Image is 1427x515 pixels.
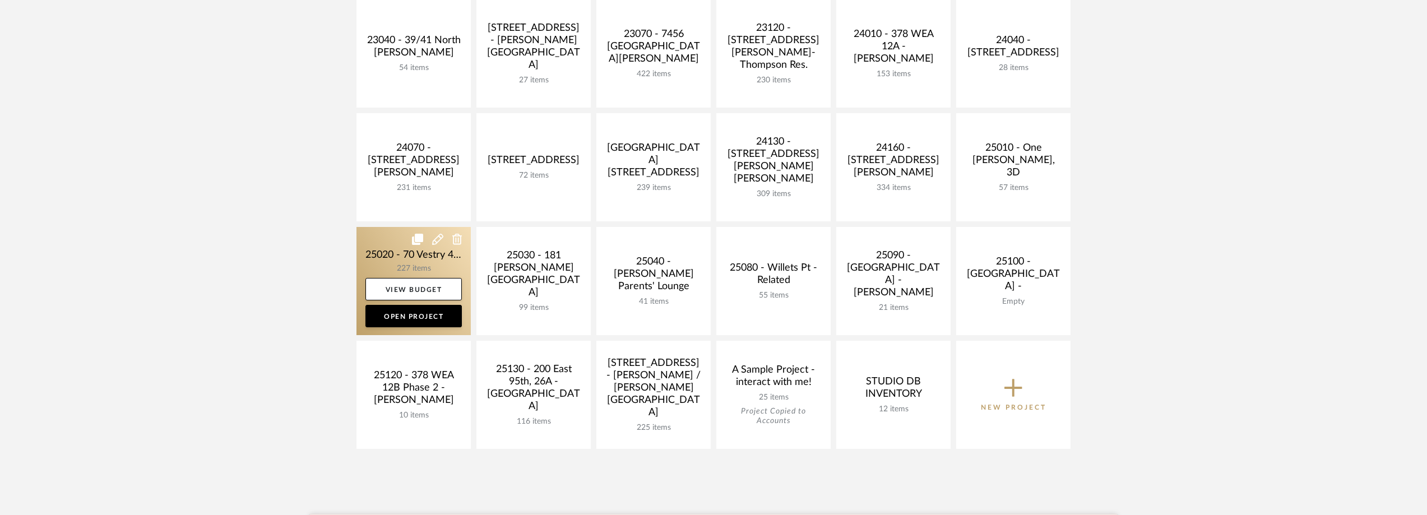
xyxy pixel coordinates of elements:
[485,417,582,426] div: 116 items
[845,405,942,414] div: 12 items
[725,76,822,85] div: 230 items
[725,262,822,291] div: 25080 - Willets Pt - Related
[365,63,462,73] div: 54 items
[365,142,462,183] div: 24070 - [STREET_ADDRESS][PERSON_NAME]
[845,142,942,183] div: 24160 - [STREET_ADDRESS][PERSON_NAME]
[605,357,702,423] div: [STREET_ADDRESS] - [PERSON_NAME] / [PERSON_NAME][GEOGRAPHIC_DATA]
[845,28,942,69] div: 24010 - 378 WEA 12A - [PERSON_NAME]
[956,341,1071,449] button: New Project
[365,183,462,193] div: 231 items
[845,69,942,79] div: 153 items
[485,249,582,303] div: 25030 - 181 [PERSON_NAME][GEOGRAPHIC_DATA]
[965,183,1062,193] div: 57 items
[725,291,822,300] div: 55 items
[485,22,582,76] div: [STREET_ADDRESS] - [PERSON_NAME][GEOGRAPHIC_DATA]
[605,297,702,307] div: 41 items
[725,407,822,426] div: Project Copied to Accounts
[485,363,582,417] div: 25130 - 200 East 95th, 26A - [GEOGRAPHIC_DATA]
[365,369,462,411] div: 25120 - 378 WEA 12B Phase 2 - [PERSON_NAME]
[605,256,702,297] div: 25040 - [PERSON_NAME] Parents' Lounge
[725,189,822,199] div: 309 items
[605,183,702,193] div: 239 items
[485,154,582,171] div: [STREET_ADDRESS]
[845,375,942,405] div: STUDIO DB INVENTORY
[605,69,702,79] div: 422 items
[981,402,1046,413] p: New Project
[725,393,822,402] div: 25 items
[485,76,582,85] div: 27 items
[845,303,942,313] div: 21 items
[365,278,462,300] a: View Budget
[965,142,1062,183] div: 25010 - One [PERSON_NAME], 3D
[485,303,582,313] div: 99 items
[605,423,702,433] div: 225 items
[965,256,1062,297] div: 25100 - [GEOGRAPHIC_DATA] -
[365,305,462,327] a: Open Project
[965,63,1062,73] div: 28 items
[845,249,942,303] div: 25090 - [GEOGRAPHIC_DATA] - [PERSON_NAME]
[965,34,1062,63] div: 24040 - [STREET_ADDRESS]
[965,297,1062,307] div: Empty
[725,22,822,76] div: 23120 - [STREET_ADDRESS][PERSON_NAME]-Thompson Res.
[365,411,462,420] div: 10 items
[605,142,702,183] div: [GEOGRAPHIC_DATA][STREET_ADDRESS]
[485,171,582,180] div: 72 items
[605,28,702,69] div: 23070 - 7456 [GEOGRAPHIC_DATA][PERSON_NAME]
[845,183,942,193] div: 334 items
[725,364,822,393] div: A Sample Project - interact with me!
[365,34,462,63] div: 23040 - 39/41 North [PERSON_NAME]
[725,136,822,189] div: 24130 - [STREET_ADDRESS][PERSON_NAME][PERSON_NAME]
